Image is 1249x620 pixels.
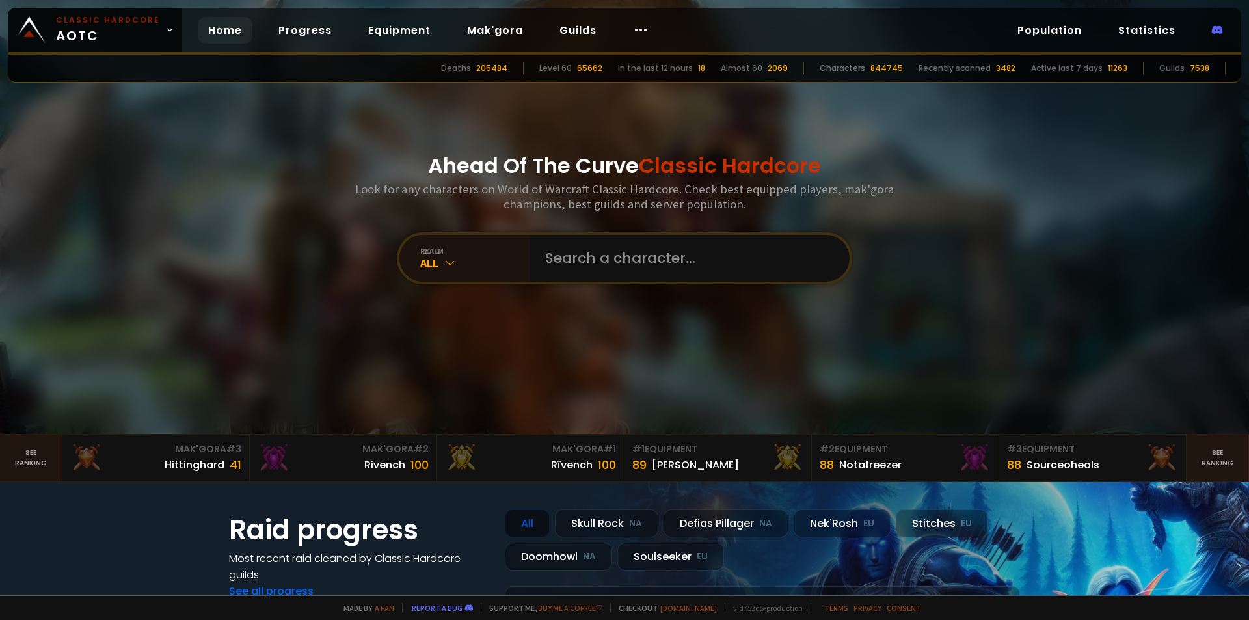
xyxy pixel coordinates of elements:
div: Mak'Gora [258,442,429,456]
div: 65662 [577,62,602,74]
div: Sourceoheals [1027,457,1099,473]
div: Doomhowl [505,543,612,571]
div: Mak'Gora [70,442,241,456]
span: # 3 [1007,442,1022,455]
a: #3Equipment88Sourceoheals [999,435,1187,481]
a: See all progress [229,584,314,599]
div: 7538 [1190,62,1209,74]
h3: Look for any characters on World of Warcraft Classic Hardcore. Check best equipped players, mak'g... [350,182,899,211]
div: Rivench [364,457,405,473]
div: Hittinghard [165,457,224,473]
a: Statistics [1108,17,1186,44]
small: EU [697,550,708,563]
div: realm [420,246,530,256]
h1: Ahead Of The Curve [428,150,821,182]
div: All [505,509,550,537]
small: EU [961,517,972,530]
div: Defias Pillager [664,509,788,537]
a: Mak'Gora#1Rîvench100 [437,435,624,481]
a: Equipment [358,17,441,44]
div: Equipment [1007,442,1178,456]
span: Classic Hardcore [639,151,821,180]
a: Buy me a coffee [538,603,602,613]
span: Checkout [610,603,717,613]
a: Population [1007,17,1092,44]
div: 3482 [996,62,1015,74]
span: # 1 [632,442,645,455]
small: NA [759,517,772,530]
a: Guilds [549,17,607,44]
div: Almost 60 [721,62,762,74]
div: 205484 [476,62,507,74]
a: [DOMAIN_NAME] [660,603,717,613]
div: 89 [632,456,647,474]
div: Equipment [632,442,803,456]
a: Progress [268,17,342,44]
span: v. d752d5 - production [725,603,803,613]
div: In the last 12 hours [618,62,693,74]
a: #2Equipment88Notafreezer [812,435,999,481]
div: 2069 [768,62,788,74]
span: # 3 [226,442,241,455]
span: # 2 [820,442,835,455]
div: 41 [230,456,241,474]
a: Terms [824,603,848,613]
div: 18 [698,62,705,74]
small: NA [583,550,596,563]
div: Notafreezer [839,457,902,473]
div: 11263 [1108,62,1127,74]
span: Support me, [481,603,602,613]
div: Mak'Gora [445,442,616,456]
div: Level 60 [539,62,572,74]
span: # 2 [414,442,429,455]
div: Rîvench [551,457,593,473]
small: Classic Hardcore [56,14,160,26]
a: Mak'Gora#2Rivench100 [250,435,437,481]
div: Active last 7 days [1031,62,1103,74]
div: Nek'Rosh [794,509,891,537]
div: Deaths [441,62,471,74]
a: Mak'gora [457,17,533,44]
a: Consent [887,603,921,613]
a: Classic HardcoreAOTC [8,8,182,52]
span: # 1 [604,442,616,455]
a: Mak'Gora#3Hittinghard41 [62,435,250,481]
div: 844745 [870,62,903,74]
div: All [420,256,530,271]
div: Characters [820,62,865,74]
div: Guilds [1159,62,1185,74]
a: a fan [375,603,394,613]
h4: Most recent raid cleaned by Classic Hardcore guilds [229,550,489,583]
div: 100 [598,456,616,474]
div: [PERSON_NAME] [652,457,739,473]
a: #1Equipment89[PERSON_NAME] [624,435,812,481]
div: 88 [1007,456,1021,474]
div: Skull Rock [555,509,658,537]
a: Seeranking [1187,435,1249,481]
div: Stitches [896,509,988,537]
input: Search a character... [537,235,834,282]
span: Made by [336,603,394,613]
a: Privacy [853,603,881,613]
small: EU [863,517,874,530]
div: Equipment [820,442,991,456]
div: 100 [410,456,429,474]
a: Home [198,17,252,44]
span: AOTC [56,14,160,46]
div: Recently scanned [919,62,991,74]
small: NA [629,517,642,530]
h1: Raid progress [229,509,489,550]
a: Report a bug [412,603,463,613]
div: Soulseeker [617,543,724,571]
div: 88 [820,456,834,474]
